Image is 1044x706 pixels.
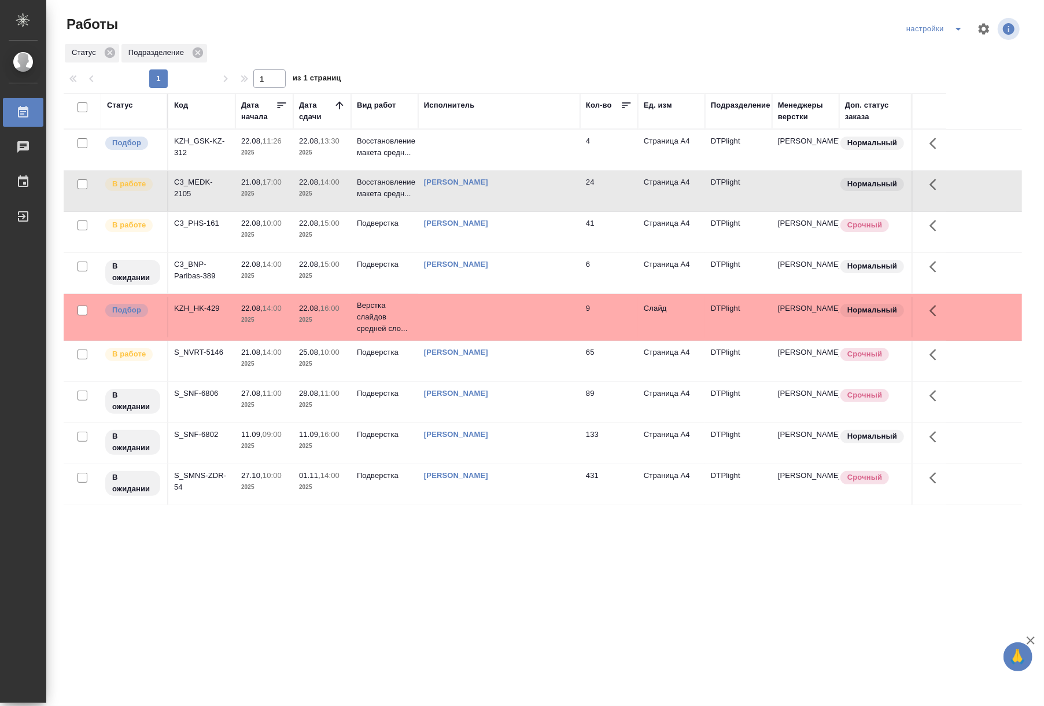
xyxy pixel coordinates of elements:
p: Нормальный [847,260,897,272]
td: 133 [580,423,638,464]
td: 89 [580,382,638,422]
p: 11.09, [299,430,320,439]
td: 6 [580,253,638,293]
p: [PERSON_NAME] [778,429,833,440]
td: DTPlight [705,297,772,337]
p: 2025 [241,481,287,493]
p: 2025 [241,314,287,326]
p: В работе [112,178,146,190]
p: [PERSON_NAME] [778,259,833,270]
p: Срочный [847,389,882,401]
button: Здесь прячутся важные кнопки [923,130,950,157]
div: Исполнитель назначен, приступать к работе пока рано [104,259,161,286]
td: Страница А4 [638,171,705,211]
td: Страница А4 [638,253,705,293]
td: 9 [580,297,638,337]
a: [PERSON_NAME] [424,219,488,227]
div: Подразделение [121,44,207,62]
div: Можно подбирать исполнителей [104,135,161,151]
td: Страница А4 [638,423,705,464]
p: [PERSON_NAME] [778,470,833,481]
p: В ожидании [112,389,153,413]
div: C3_MEDK-2105 [174,176,230,200]
div: Статус [65,44,119,62]
a: [PERSON_NAME] [424,260,488,269]
a: [PERSON_NAME] [424,389,488,398]
td: DTPlight [705,464,772,505]
span: Настроить таблицу [970,15,998,43]
div: Исполнитель назначен, приступать к работе пока рано [104,470,161,497]
button: Здесь прячутся важные кнопки [923,212,950,240]
td: Страница А4 [638,464,705,505]
td: Слайд [638,297,705,337]
p: Восстановление макета средн... [357,176,412,200]
p: 11.09, [241,430,263,439]
p: Нормальный [847,431,897,442]
div: Исполнитель выполняет работу [104,218,161,233]
div: S_SMNS-ZDR-54 [174,470,230,493]
p: 15:00 [320,260,340,269]
p: 17:00 [263,178,282,186]
p: 2025 [299,147,345,159]
div: split button [903,20,970,38]
p: 2025 [299,358,345,370]
div: Дата сдачи [299,100,334,123]
p: В работе [112,219,146,231]
p: 14:00 [263,304,282,312]
p: Нормальный [847,137,897,149]
p: 2025 [241,147,287,159]
div: Исполнитель назначен, приступать к работе пока рано [104,388,161,415]
p: Срочный [847,472,882,483]
td: Страница А4 [638,212,705,252]
a: [PERSON_NAME] [424,348,488,356]
p: 22.08, [299,137,320,145]
td: DTPlight [705,423,772,464]
div: S_NVRT-5146 [174,347,230,358]
p: В работе [112,348,146,360]
p: Подбор [112,137,141,149]
p: 2025 [299,440,345,452]
p: 14:00 [263,348,282,356]
p: Подверстка [357,470,412,481]
p: 2025 [299,314,345,326]
p: 11:00 [263,389,282,398]
p: Подверстка [357,259,412,270]
td: DTPlight [705,253,772,293]
p: 22.08, [241,304,263,312]
div: Подразделение [711,100,770,111]
p: 10:00 [320,348,340,356]
div: Кол-во [586,100,612,111]
p: [PERSON_NAME] [778,135,833,147]
p: 22.08, [299,178,320,186]
div: Дата начала [241,100,276,123]
td: DTPlight [705,212,772,252]
div: C3_PHS-161 [174,218,230,229]
button: Здесь прячутся важные кнопки [923,464,950,492]
p: 11:00 [320,389,340,398]
p: 11:26 [263,137,282,145]
div: Исполнитель выполняет работу [104,347,161,362]
p: 15:00 [320,219,340,227]
td: DTPlight [705,130,772,170]
span: 🙏 [1008,645,1028,669]
span: из 1 страниц [293,71,341,88]
div: S_SNF-6806 [174,388,230,399]
p: 2025 [299,188,345,200]
button: Здесь прячутся важные кнопки [923,171,950,198]
p: Подверстка [357,347,412,358]
a: [PERSON_NAME] [424,471,488,480]
td: DTPlight [705,341,772,381]
button: Здесь прячутся важные кнопки [923,382,950,410]
span: Работы [64,15,118,34]
td: Страница А4 [638,130,705,170]
p: В ожидании [112,431,153,454]
p: Статус [72,47,100,58]
p: 22.08, [241,219,263,227]
p: В ожидании [112,472,153,495]
p: Верстка слайдов средней сло... [357,300,412,334]
p: 2025 [299,481,345,493]
p: 27.08, [241,389,263,398]
p: 21.08, [241,178,263,186]
div: Исполнитель [424,100,475,111]
p: 22.08, [299,219,320,227]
